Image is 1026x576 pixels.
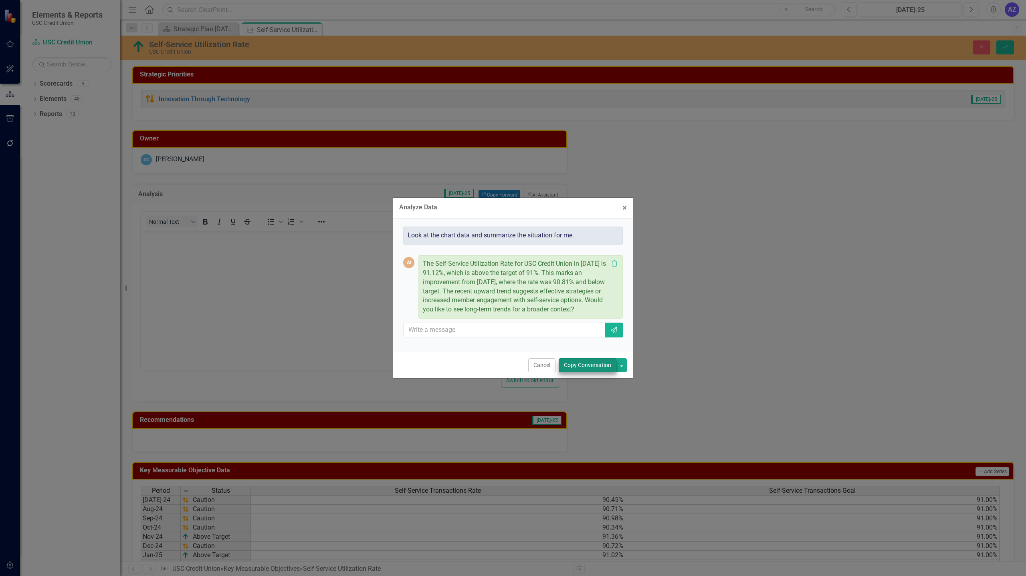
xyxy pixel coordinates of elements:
input: Write a message [403,323,606,337]
span: × [622,203,627,213]
button: Cancel [528,358,555,372]
div: AI [403,257,414,268]
p: The Self-Service Utilization Rate for USC Credit Union in [DATE] is 91.12%, which is above the ta... [423,259,608,314]
button: Copy Conversation [559,358,616,372]
div: Look at the chart data and summarize the situation for me. [403,227,623,245]
div: Analyze Data [399,204,437,211]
